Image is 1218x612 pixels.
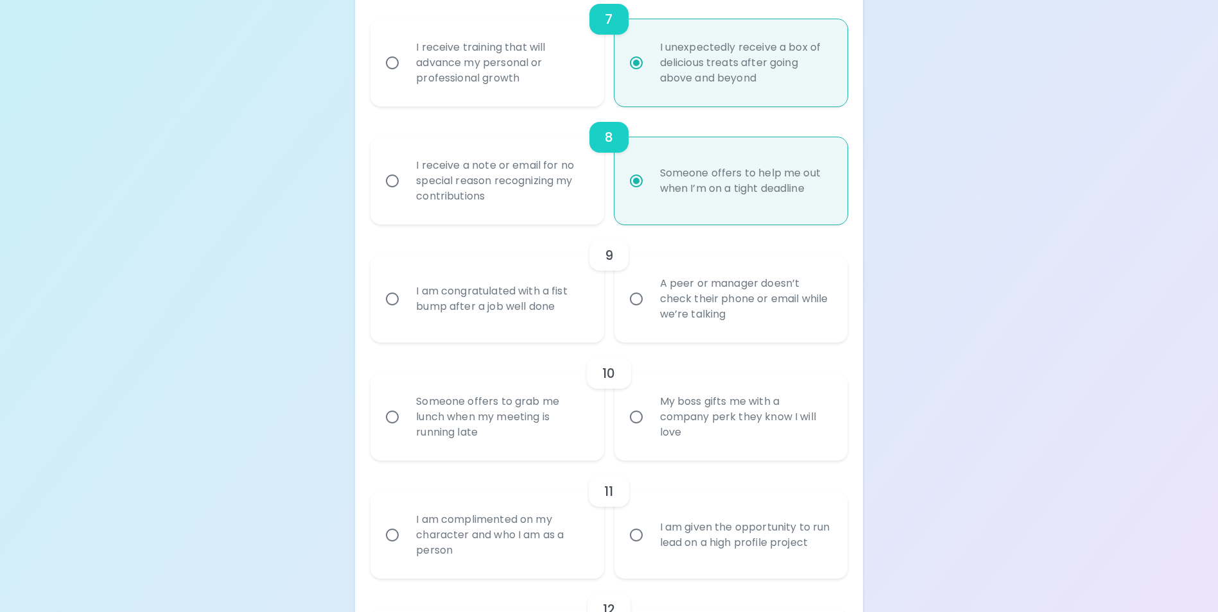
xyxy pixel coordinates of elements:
div: I receive training that will advance my personal or professional growth [406,24,596,101]
div: I am congratulated with a fist bump after a job well done [406,268,596,330]
div: Someone offers to grab me lunch when my meeting is running late [406,378,596,455]
div: choice-group-check [370,343,847,461]
div: A peer or manager doesn’t check their phone or email while we’re talking [650,260,840,337]
div: I receive a note or email for no special reason recognizing my contributions [406,142,596,219]
h6: 10 [602,363,615,384]
div: My boss gifts me with a company perk they know I will love [650,378,840,455]
div: choice-group-check [370,106,847,225]
div: Someone offers to help me out when I’m on a tight deadline [650,150,840,212]
div: I unexpectedly receive a box of delicious treats after going above and beyond [650,24,840,101]
h6: 9 [605,245,613,266]
h6: 11 [604,481,613,502]
div: I am given the opportunity to run lead on a high profile project [650,504,840,566]
div: choice-group-check [370,225,847,343]
h6: 7 [605,9,613,30]
div: I am complimented on my character and who I am as a person [406,497,596,574]
h6: 8 [605,127,613,148]
div: choice-group-check [370,461,847,579]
